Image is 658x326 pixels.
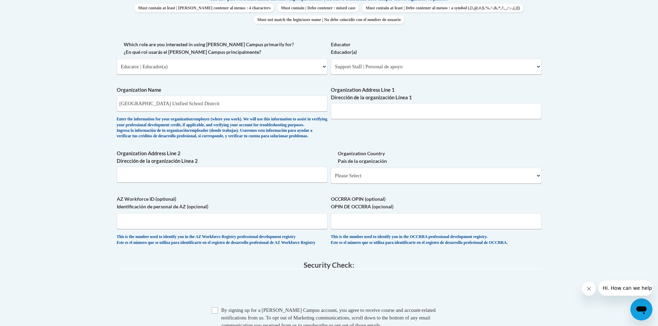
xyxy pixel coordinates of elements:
span: Must not match the login/user name | No debe coincidir con el nombre de usuario [254,16,404,24]
span: Must contain at least | [PERSON_NAME] contener al menos : 4 characters [135,4,274,12]
div: This is the number used to identify you in the OCCRRA professional development registry. Este es ... [331,234,542,246]
label: Organization Address Line 1 Dirección de la organización Línea 1 [331,86,542,101]
span: Security Check: [304,260,354,269]
input: Metadata input [117,96,327,111]
iframe: Button to launch messaging window [630,298,652,320]
iframe: Message from company [599,280,652,296]
label: Organization Address Line 2 Dirección de la organización Línea 2 [117,150,327,165]
span: Must contain at least | Debe contener al menos : a symbol (.[!,@,#,$,%,^,&,*,?,_,~,-,(,)]) [362,4,523,12]
label: OCCRRA OPIN (optional) OPIN DE OCCRRA (opcional) [331,195,542,210]
iframe: reCAPTCHA [277,276,382,303]
span: Hi. How can we help? [4,5,56,10]
input: Metadata input [117,167,327,182]
label: AZ Workforce ID (optional) Identificación de personal de AZ (opcional) [117,195,327,210]
label: Organization Country País de la organización [331,150,542,165]
label: Organization Name [117,86,327,94]
input: Metadata input [331,103,542,119]
div: This is the number used to identify you in the AZ Workforce Registry professional development reg... [117,234,327,246]
div: Enter the information for your organization/employer (where you work). We will use this informati... [117,117,327,139]
iframe: Close message [582,282,596,296]
label: Which role are you interested in using [PERSON_NAME] Campus primarily for? ¿En qué rol usarás el ... [117,41,327,56]
span: Must contain | Debe contener : mixed case [277,4,359,12]
label: Educator Educador(a) [331,41,542,56]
